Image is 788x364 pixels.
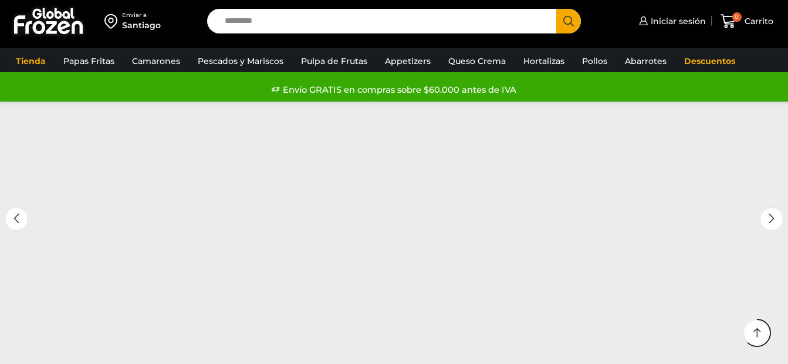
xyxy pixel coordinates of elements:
[556,9,581,33] button: Search button
[192,50,289,72] a: Pescados y Mariscos
[122,11,161,19] div: Enviar a
[636,9,706,33] a: Iniciar sesión
[442,50,512,72] a: Queso Crema
[518,50,570,72] a: Hortalizas
[10,50,52,72] a: Tienda
[732,12,742,22] span: 0
[576,50,613,72] a: Pollos
[718,8,776,35] a: 0 Carrito
[379,50,437,72] a: Appetizers
[648,15,706,27] span: Iniciar sesión
[104,11,122,31] img: address-field-icon.svg
[58,50,120,72] a: Papas Fritas
[122,19,161,31] div: Santiago
[619,50,672,72] a: Abarrotes
[295,50,373,72] a: Pulpa de Frutas
[126,50,186,72] a: Camarones
[742,15,773,27] span: Carrito
[678,50,741,72] a: Descuentos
